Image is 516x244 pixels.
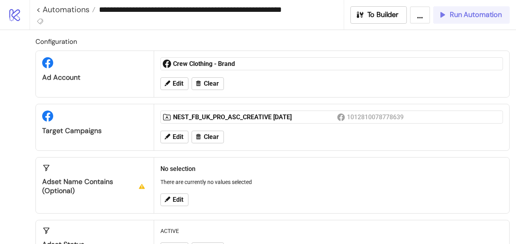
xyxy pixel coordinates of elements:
[36,6,95,13] a: < Automations
[350,6,407,24] button: To Builder
[450,10,502,19] span: Run Automation
[35,36,510,47] h2: Configuration
[160,77,188,90] button: Edit
[173,113,337,122] div: NEST_FB_UK_PRO_ASC_CREATIVE [DATE]
[173,80,183,87] span: Edit
[160,131,188,143] button: Edit
[42,126,147,135] div: Target Campaigns
[192,131,224,143] button: Clear
[160,164,503,174] h2: No selection
[367,10,399,19] span: To Builder
[204,133,219,141] span: Clear
[204,80,219,87] span: Clear
[410,6,430,24] button: ...
[160,178,503,186] p: There are currently no values selected
[173,196,183,203] span: Edit
[192,77,224,90] button: Clear
[173,60,337,68] div: Crew Clothing - Brand
[42,177,147,195] div: Adset Name contains (optional)
[433,6,510,24] button: Run Automation
[347,112,405,122] div: 1012810078778639
[160,193,188,206] button: Edit
[42,73,147,82] div: Ad Account
[173,133,183,141] span: Edit
[157,223,506,238] div: ACTIVE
